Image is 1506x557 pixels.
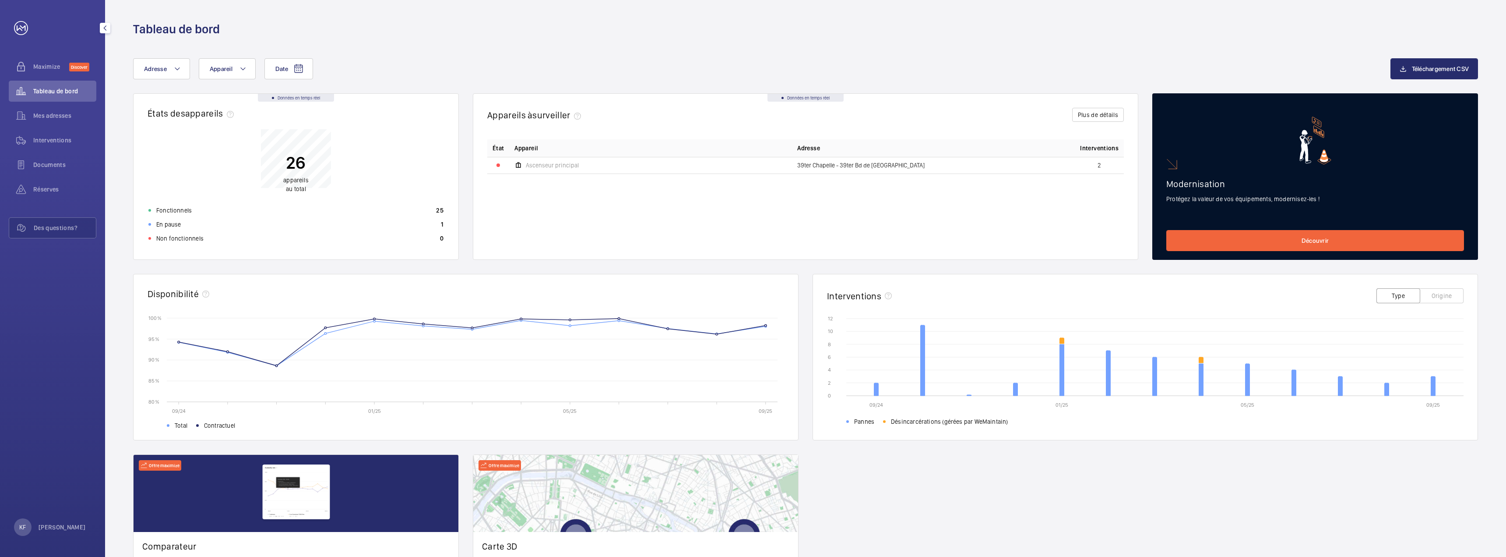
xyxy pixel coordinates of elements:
[854,417,874,426] span: Pannes
[34,224,96,232] span: Des questions?
[148,378,159,384] text: 85 %
[133,21,220,37] h1: Tableau de bord
[828,328,833,334] text: 10
[1166,230,1464,251] a: Découvrir
[144,65,167,72] span: Adresse
[1426,402,1440,408] text: 09/25
[275,65,288,72] span: Date
[33,87,96,96] span: Tableau de bord
[148,108,237,119] h2: États des
[185,108,237,119] span: appareils
[797,144,820,153] span: Adresse
[828,354,831,360] text: 6
[1056,402,1068,408] text: 01/25
[283,152,309,174] p: 26
[148,315,162,321] text: 100 %
[33,62,69,71] span: Maximize
[1420,288,1464,303] button: Origine
[487,110,584,121] h2: Appareils à
[1080,144,1119,153] span: Interventions
[493,144,504,153] p: État
[1072,108,1124,122] button: Plus de détails
[828,380,830,386] text: 2
[33,136,96,145] span: Interventions
[283,177,309,184] span: appareils
[148,398,159,404] text: 80 %
[532,110,584,121] span: surveiller
[1098,162,1101,168] span: 2
[828,341,831,348] text: 8
[514,144,538,153] span: Appareil
[172,408,186,414] text: 09/24
[1166,178,1464,189] h2: Modernisation
[264,58,313,79] button: Date
[156,206,192,215] p: Fonctionnels
[139,460,181,471] div: Offre maximize
[759,408,772,414] text: 09/25
[891,417,1008,426] span: Désincarcérations (gérées par WeMaintain)
[436,206,443,215] p: 25
[1390,58,1478,79] button: Téléchargement CSV
[175,421,187,430] span: Total
[258,94,334,102] div: Données en temps réel
[526,162,579,168] span: Ascenseur principal
[441,220,443,229] p: 1
[148,357,159,363] text: 90 %
[283,176,309,193] p: au total
[142,541,450,552] h2: Comparateur
[148,288,199,299] h2: Disponibilité
[828,393,831,399] text: 0
[133,58,190,79] button: Adresse
[1299,117,1331,164] img: marketing-card.svg
[368,408,381,414] text: 01/25
[204,421,235,430] span: Contractuel
[1166,195,1464,203] p: Protégez la valeur de vos équipements, modernisez-les !
[828,367,831,373] text: 4
[69,63,89,71] span: Discover
[33,185,96,194] span: Réserves
[156,220,181,229] p: En pause
[148,336,159,342] text: 95 %
[563,408,577,414] text: 05/25
[33,160,96,169] span: Documents
[199,58,256,79] button: Appareil
[39,523,86,532] p: [PERSON_NAME]
[1412,65,1469,72] span: Téléchargement CSV
[33,111,96,120] span: Mes adresses
[1241,402,1254,408] text: 05/25
[19,523,26,532] p: KF
[828,316,833,322] text: 12
[482,541,789,552] h2: Carte 3D
[827,291,881,302] h2: Interventions
[479,460,521,471] div: Offre maximize
[767,94,844,102] div: Données en temps réel
[869,402,883,408] text: 09/24
[156,234,204,243] p: Non fonctionnels
[210,65,232,72] span: Appareil
[440,234,443,243] p: 0
[797,162,925,168] span: 39ter Chapelle - 39ter Bd de [GEOGRAPHIC_DATA]
[1376,288,1420,303] button: Type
